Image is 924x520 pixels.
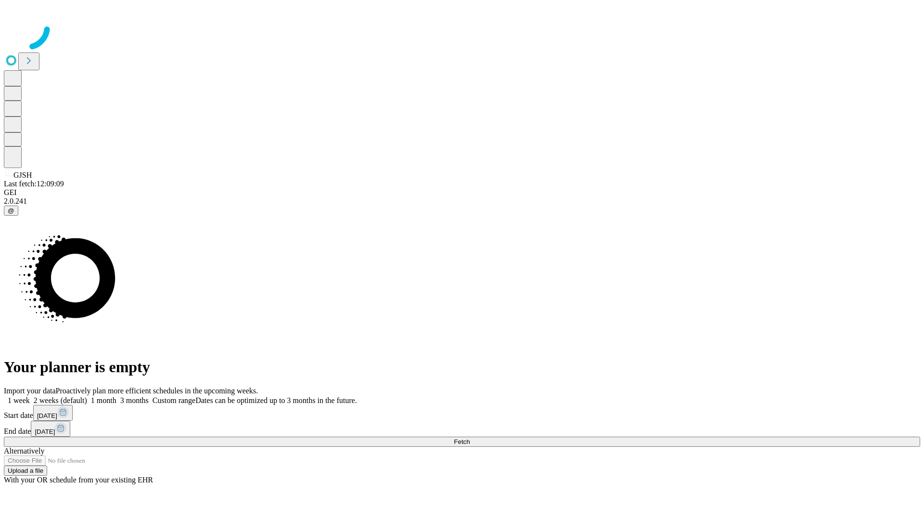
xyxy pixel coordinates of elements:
[4,447,44,455] span: Alternatively
[8,207,14,214] span: @
[4,405,920,421] div: Start date
[31,421,70,437] button: [DATE]
[4,387,56,395] span: Import your data
[37,412,57,419] span: [DATE]
[35,428,55,435] span: [DATE]
[91,396,116,404] span: 1 month
[13,171,32,179] span: GJSH
[4,466,47,476] button: Upload a file
[120,396,149,404] span: 3 months
[4,476,153,484] span: With your OR schedule from your existing EHR
[4,188,920,197] div: GEI
[4,197,920,206] div: 2.0.241
[4,358,920,376] h1: Your planner is empty
[4,206,18,216] button: @
[33,405,73,421] button: [DATE]
[454,438,470,445] span: Fetch
[4,180,64,188] span: Last fetch: 12:09:09
[8,396,30,404] span: 1 week
[4,437,920,447] button: Fetch
[4,421,920,437] div: End date
[56,387,258,395] span: Proactively plan more efficient schedules in the upcoming weeks.
[34,396,87,404] span: 2 weeks (default)
[195,396,357,404] span: Dates can be optimized up to 3 months in the future.
[153,396,195,404] span: Custom range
